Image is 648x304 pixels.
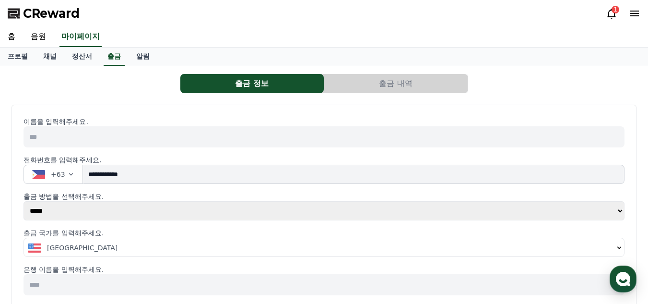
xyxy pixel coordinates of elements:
a: 설정 [124,224,184,248]
a: 1 [606,8,617,19]
a: 음원 [23,27,54,47]
a: 알림 [129,48,157,66]
a: CReward [8,6,80,21]
a: 홈 [3,224,63,248]
div: 1 [612,6,619,13]
a: 정산서 [64,48,100,66]
span: CReward [23,6,80,21]
p: 이름을 입력해주세요. [24,117,624,126]
a: 마이페이지 [59,27,102,47]
p: 은행 이름을 입력해주세요. [24,265,624,274]
button: 출금 정보 [180,74,324,93]
p: 출금 국가를 입력해주세요. [24,228,624,238]
span: [GEOGRAPHIC_DATA] [47,243,118,253]
span: 홈 [30,239,36,246]
button: 출금 내역 [324,74,468,93]
a: 채널 [35,48,64,66]
span: 대화 [88,239,99,247]
span: +63 [51,170,65,179]
p: 출금 방법을 선택해주세요. [24,192,624,201]
span: 설정 [148,239,160,246]
a: 출금 [104,48,125,66]
p: 전화번호를 입력해주세요. [24,155,624,165]
a: 대화 [63,224,124,248]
